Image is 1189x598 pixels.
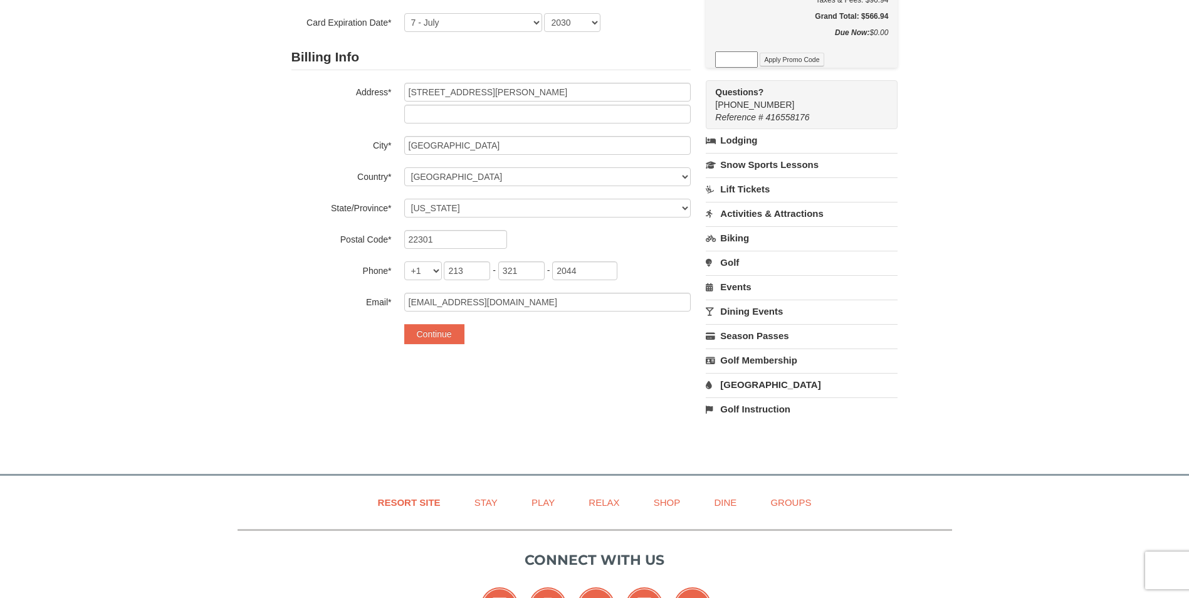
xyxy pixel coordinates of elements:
p: Connect with us [238,550,952,570]
label: City* [291,136,392,152]
a: [GEOGRAPHIC_DATA] [706,373,898,396]
input: Billing Info [404,83,691,102]
label: Address* [291,83,392,98]
a: Groups [755,488,827,517]
a: Stay [459,488,513,517]
label: Email* [291,293,392,308]
label: Card Expiration Date* [291,13,392,29]
h5: Grand Total: $566.94 [715,10,888,23]
span: [PHONE_NUMBER] [715,86,875,110]
a: Events [706,275,898,298]
input: City [404,136,691,155]
a: Dine [698,488,752,517]
button: Apply Promo Code [760,53,824,66]
a: Play [516,488,570,517]
h2: Billing Info [291,45,691,70]
a: Biking [706,226,898,249]
strong: Questions? [715,87,763,97]
button: Continue [404,324,464,344]
label: Country* [291,167,392,183]
strong: Due Now: [835,28,869,37]
input: xxx [444,261,490,280]
label: State/Province* [291,199,392,214]
input: Email [404,293,691,312]
a: Shop [638,488,696,517]
a: Golf Instruction [706,397,898,421]
span: Reference # [715,112,763,122]
a: Golf [706,251,898,274]
label: Phone* [291,261,392,277]
span: - [493,265,496,275]
div: $0.00 [715,26,888,51]
a: Resort Site [362,488,456,517]
a: Lift Tickets [706,177,898,201]
span: - [547,265,550,275]
a: Season Passes [706,324,898,347]
input: Postal Code [404,230,507,249]
input: xxxx [552,261,617,280]
a: Lodging [706,129,898,152]
a: Activities & Attractions [706,202,898,225]
a: Dining Events [706,300,898,323]
a: Golf Membership [706,349,898,372]
a: Relax [573,488,635,517]
label: Postal Code* [291,230,392,246]
span: 416558176 [766,112,810,122]
a: Snow Sports Lessons [706,153,898,176]
input: xxx [498,261,545,280]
